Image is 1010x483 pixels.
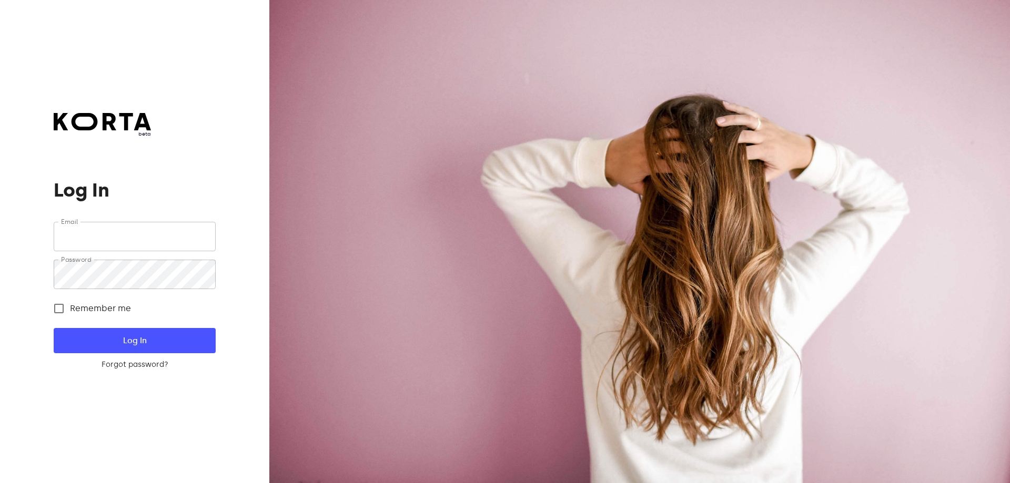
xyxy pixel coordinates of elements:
h1: Log In [54,180,215,201]
img: Korta [54,113,151,130]
span: Log In [70,334,198,347]
span: beta [54,130,151,138]
a: Forgot password? [54,359,215,370]
button: Log In [54,328,215,353]
a: beta [54,113,151,138]
span: Remember me [70,302,131,315]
